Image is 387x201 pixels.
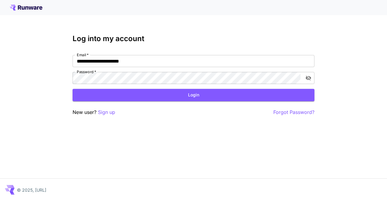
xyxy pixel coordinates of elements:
button: toggle password visibility [303,73,314,83]
p: © 2025, [URL] [17,187,46,193]
button: Sign up [98,109,115,116]
p: New user? [73,109,115,116]
h3: Log into my account [73,34,314,43]
label: Email [77,52,89,57]
label: Password [77,69,96,74]
button: Forgot Password? [273,109,314,116]
button: Login [73,89,314,101]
